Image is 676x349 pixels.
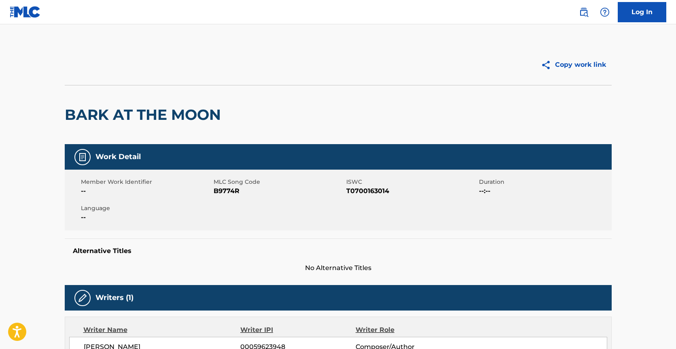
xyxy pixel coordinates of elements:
[81,213,212,222] span: --
[65,106,225,124] h2: BARK AT THE MOON
[541,60,555,70] img: Copy work link
[579,7,589,17] img: search
[356,325,460,335] div: Writer Role
[479,178,610,186] span: Duration
[240,325,356,335] div: Writer IPI
[346,178,477,186] span: ISWC
[95,293,134,302] h5: Writers (1)
[346,186,477,196] span: T0700163014
[214,186,344,196] span: B9774R
[78,152,87,162] img: Work Detail
[81,178,212,186] span: Member Work Identifier
[618,2,666,22] a: Log In
[479,186,610,196] span: --:--
[78,293,87,303] img: Writers
[600,7,610,17] img: help
[10,6,41,18] img: MLC Logo
[95,152,141,162] h5: Work Detail
[81,204,212,213] span: Language
[73,247,604,255] h5: Alternative Titles
[65,263,612,273] span: No Alternative Titles
[214,178,344,186] span: MLC Song Code
[535,55,612,75] button: Copy work link
[576,4,592,20] a: Public Search
[597,4,613,20] div: Help
[636,310,676,349] iframe: Chat Widget
[81,186,212,196] span: --
[83,325,241,335] div: Writer Name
